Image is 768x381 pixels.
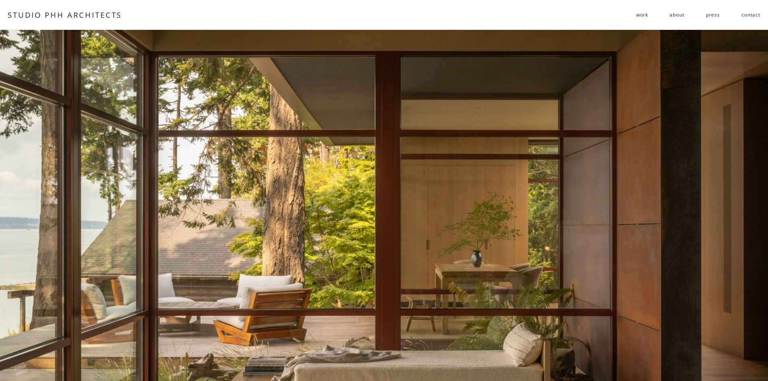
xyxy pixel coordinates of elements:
[8,10,122,20] a: STUDIO PHH ARCHITECTS
[706,8,720,21] a: press
[636,9,648,21] span: work
[670,8,684,21] a: about
[636,8,648,21] a: folder dropdown
[741,8,760,21] a: contact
